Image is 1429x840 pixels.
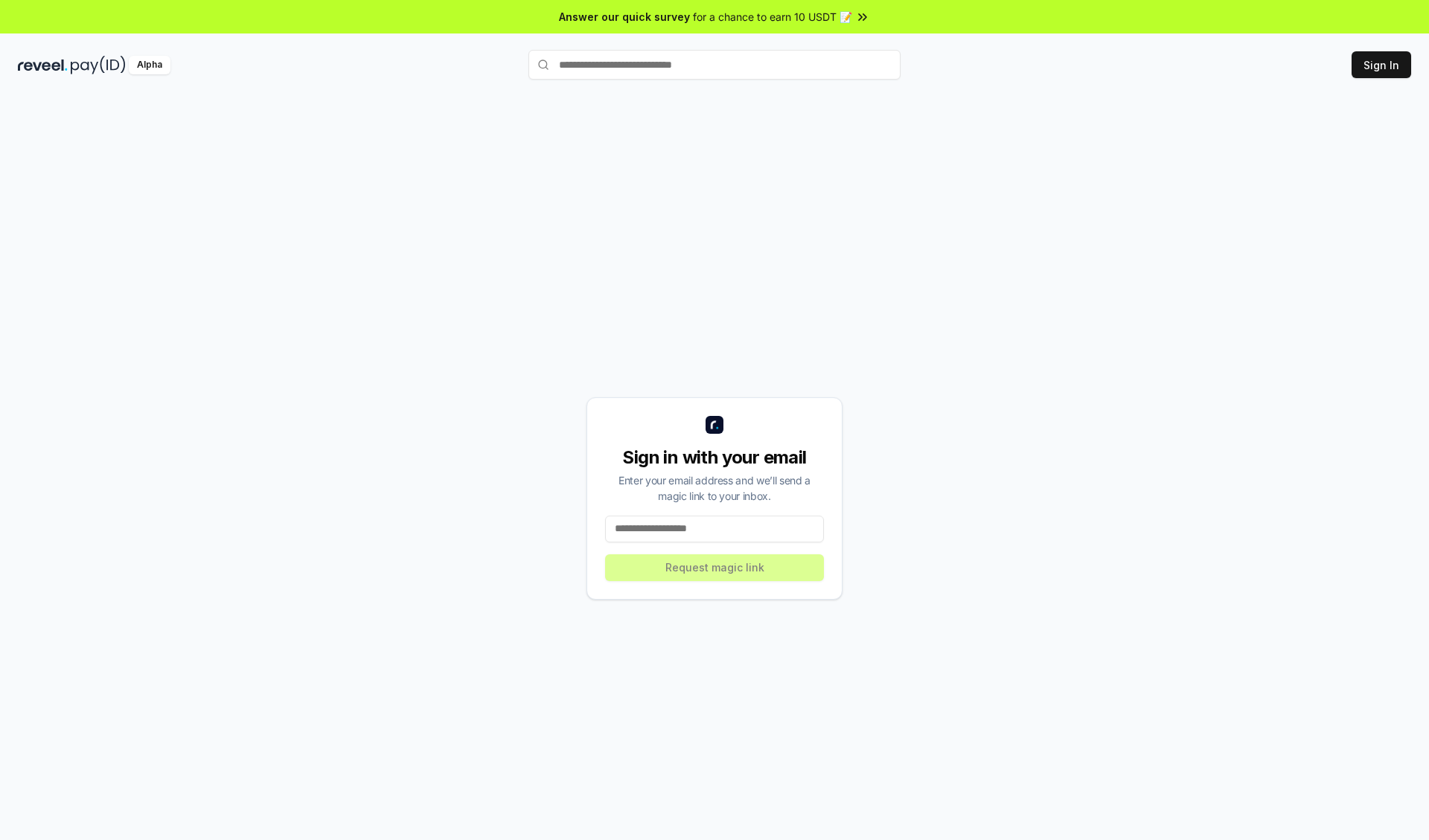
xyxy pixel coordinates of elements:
img: pay_id [71,56,126,74]
div: Sign in with your email [605,446,824,469]
span: for a chance to earn 10 USDT 📝 [693,9,852,25]
button: Sign In [1352,51,1411,78]
span: Answer our quick survey [559,9,690,25]
img: reveel_dark [18,56,68,74]
div: Alpha [129,56,170,74]
div: Enter your email address and we’ll send a magic link to your inbox. [605,472,824,504]
img: logo_small [706,416,723,434]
